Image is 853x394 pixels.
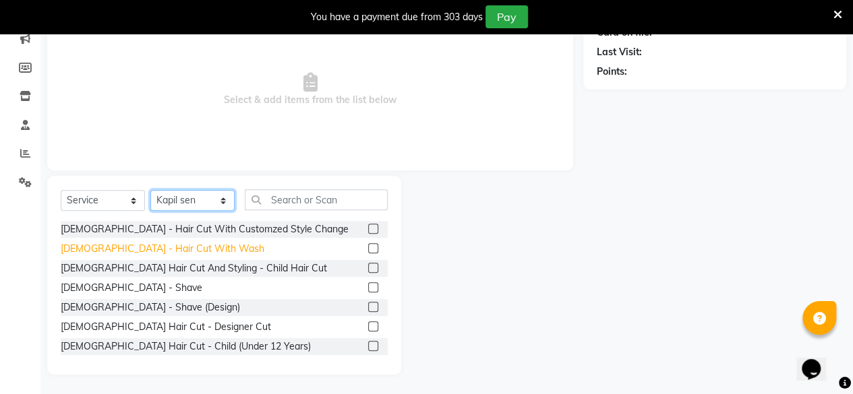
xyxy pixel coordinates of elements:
div: [DEMOGRAPHIC_DATA] - Hair Cut With Wash [61,242,264,256]
div: [DEMOGRAPHIC_DATA] - Shave [61,281,202,295]
div: [DEMOGRAPHIC_DATA] Hair Cut And Styling - Child Hair Cut [61,261,327,275]
input: Search or Scan [245,189,388,210]
div: [DEMOGRAPHIC_DATA] Hair Cut - Designer Cut [61,320,271,334]
div: [DEMOGRAPHIC_DATA] Hair Cut - Child (Under 12 Years) [61,339,311,354]
span: Select & add items from the list below [61,22,560,157]
div: Points: [597,65,627,79]
div: Last Visit: [597,45,642,59]
button: Pay [486,5,528,28]
iframe: chat widget [796,340,840,381]
div: [DEMOGRAPHIC_DATA] - Shave (Design) [61,300,240,315]
div: [DEMOGRAPHIC_DATA] - Hair Cut With Customzed Style Change [61,222,349,236]
div: You have a payment due from 303 days [311,10,483,24]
